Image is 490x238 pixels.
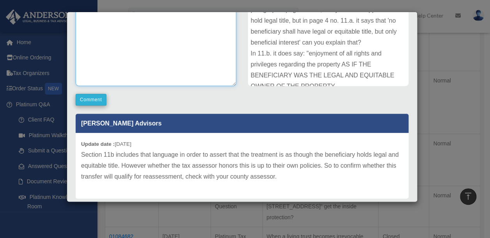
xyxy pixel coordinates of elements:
[81,141,115,147] b: Update date :
[76,114,409,133] p: [PERSON_NAME] Advisors
[81,141,131,147] small: [DATE]
[81,149,403,182] p: Section 11b includes that language in order to assert that the treatment is as though the benefic...
[76,94,106,106] button: Comment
